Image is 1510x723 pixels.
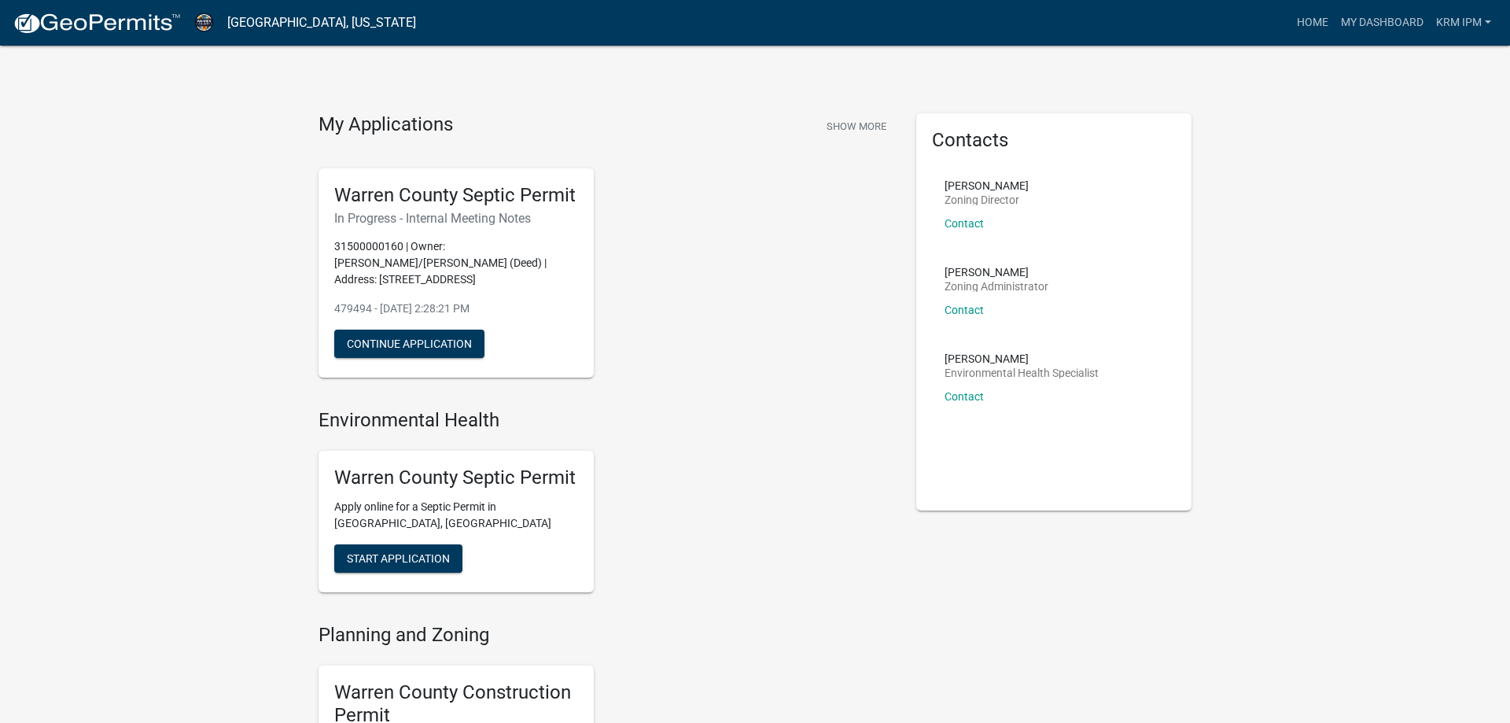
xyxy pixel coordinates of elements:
p: Zoning Director [945,194,1029,205]
button: Start Application [334,544,462,573]
p: [PERSON_NAME] [945,180,1029,191]
h6: In Progress - Internal Meeting Notes [334,211,578,226]
h5: Warren County Septic Permit [334,467,578,489]
a: Contact [945,217,984,230]
h5: Warren County Septic Permit [334,184,578,207]
a: My Dashboard [1335,8,1430,38]
h4: Planning and Zoning [319,624,893,647]
a: Home [1291,8,1335,38]
p: [PERSON_NAME] [945,353,1099,364]
button: Continue Application [334,330,484,358]
h5: Contacts [932,129,1176,152]
p: Zoning Administrator [945,281,1048,292]
p: 479494 - [DATE] 2:28:21 PM [334,301,578,317]
p: [PERSON_NAME] [945,267,1048,278]
span: Start Application [347,552,450,565]
a: [GEOGRAPHIC_DATA], [US_STATE] [227,9,416,36]
img: Warren County, Iowa [193,12,215,33]
a: KRM IPM [1430,8,1497,38]
p: Apply online for a Septic Permit in [GEOGRAPHIC_DATA], [GEOGRAPHIC_DATA] [334,499,578,532]
a: Contact [945,390,984,403]
h4: Environmental Health [319,409,893,432]
p: 31500000160 | Owner: [PERSON_NAME]/[PERSON_NAME] (Deed) | Address: [STREET_ADDRESS] [334,238,578,288]
h4: My Applications [319,113,453,137]
button: Show More [820,113,893,139]
p: Environmental Health Specialist [945,367,1099,378]
a: Contact [945,304,984,316]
